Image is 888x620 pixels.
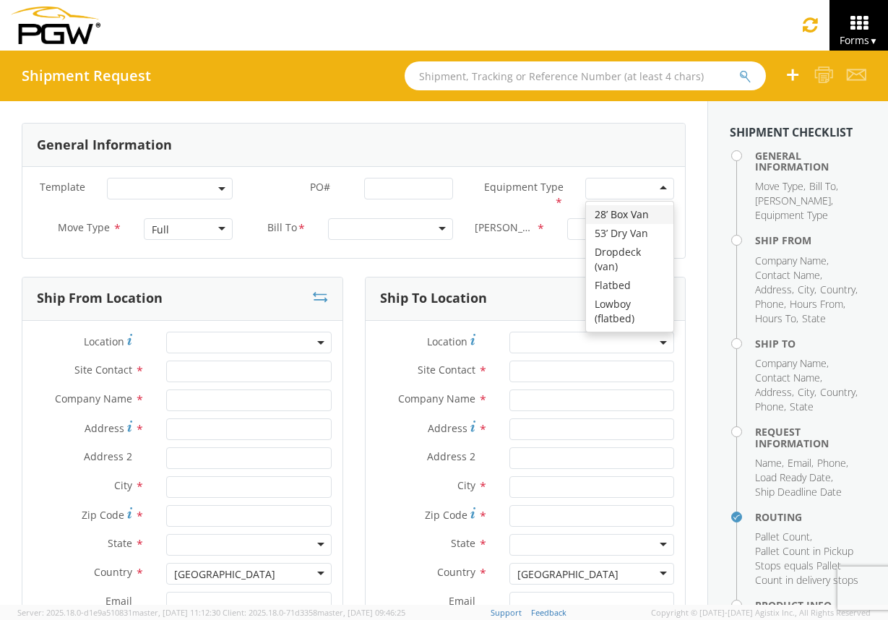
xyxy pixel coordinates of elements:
[84,335,124,348] span: Location
[491,607,522,618] a: Support
[755,268,822,283] li: ,
[37,138,172,152] h3: General Information
[427,449,475,463] span: Address 2
[788,456,811,470] span: Email
[755,356,829,371] li: ,
[790,297,845,311] li: ,
[755,194,831,207] span: [PERSON_NAME]
[755,297,784,311] span: Phone
[22,68,151,84] h4: Shipment Request
[586,243,673,276] div: Dropdeck (van)
[223,607,405,618] span: Client: 2025.18.0-71d3358
[755,297,786,311] li: ,
[755,385,794,400] li: ,
[755,470,831,484] span: Load Ready Date
[755,283,792,296] span: Address
[820,385,855,399] span: Country
[55,392,132,405] span: Company Name
[132,607,220,618] span: master, [DATE] 11:12:30
[82,508,124,522] span: Zip Code
[840,33,878,47] span: Forms
[755,530,812,544] li: ,
[418,363,475,376] span: Site Contact
[94,565,132,579] span: Country
[457,478,475,492] span: City
[798,283,814,296] span: City
[755,456,784,470] li: ,
[755,371,822,385] li: ,
[755,150,866,173] h4: General Information
[755,283,794,297] li: ,
[405,61,766,90] input: Shipment, Tracking or Reference Number (at least 4 chars)
[755,512,866,522] h4: Routing
[755,385,792,399] span: Address
[114,478,132,492] span: City
[755,268,820,282] span: Contact Name
[37,291,163,306] h3: Ship From Location
[788,456,814,470] li: ,
[755,254,829,268] li: ,
[449,594,475,608] span: Email
[755,311,798,326] li: ,
[820,283,858,297] li: ,
[451,536,475,550] span: State
[425,508,467,522] span: Zip Code
[398,392,475,405] span: Company Name
[730,124,853,140] strong: Shipment Checklist
[531,607,566,618] a: Feedback
[755,470,833,485] li: ,
[428,421,467,435] span: Address
[755,544,858,587] span: Pallet Count in Pickup Stops equals Pallet Count in delivery stops
[517,567,618,582] div: [GEOGRAPHIC_DATA]
[798,283,816,297] li: ,
[755,371,820,384] span: Contact Name
[755,179,806,194] li: ,
[802,311,826,325] span: State
[755,426,866,449] h4: Request Information
[755,530,810,543] span: Pallet Count
[755,338,866,349] h4: Ship To
[755,194,833,208] li: ,
[755,311,796,325] span: Hours To
[475,220,535,237] span: Bill Code
[437,565,475,579] span: Country
[798,385,816,400] li: ,
[58,220,110,234] span: Move Type
[755,356,827,370] span: Company Name
[755,600,866,611] h4: Product Info
[152,223,169,237] div: Full
[586,224,673,243] div: 53’ Dry Van
[817,456,848,470] li: ,
[586,295,673,328] div: Lowboy (flatbed)
[105,594,132,608] span: Email
[869,35,878,47] span: ▼
[798,385,814,399] span: City
[586,205,673,224] div: 28’ Box Van
[755,456,782,470] span: Name
[17,607,220,618] span: Server: 2025.18.0-d1e9a510831
[11,7,100,44] img: pgw-form-logo-1aaa8060b1cc70fad034.png
[108,536,132,550] span: State
[809,179,836,193] span: Bill To
[755,179,803,193] span: Move Type
[380,291,487,306] h3: Ship To Location
[586,276,673,295] div: Flatbed
[809,179,838,194] li: ,
[755,400,786,414] li: ,
[755,208,828,222] span: Equipment Type
[310,180,330,194] span: PO#
[84,449,132,463] span: Address 2
[755,400,784,413] span: Phone
[820,385,858,400] li: ,
[755,485,842,499] span: Ship Deadline Date
[790,400,814,413] span: State
[817,456,846,470] span: Phone
[820,283,855,296] span: Country
[174,567,275,582] div: [GEOGRAPHIC_DATA]
[651,607,871,619] span: Copyright © [DATE]-[DATE] Agistix Inc., All Rights Reserved
[317,607,405,618] span: master, [DATE] 09:46:25
[755,254,827,267] span: Company Name
[267,220,297,237] span: Bill To
[755,235,866,246] h4: Ship From
[74,363,132,376] span: Site Contact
